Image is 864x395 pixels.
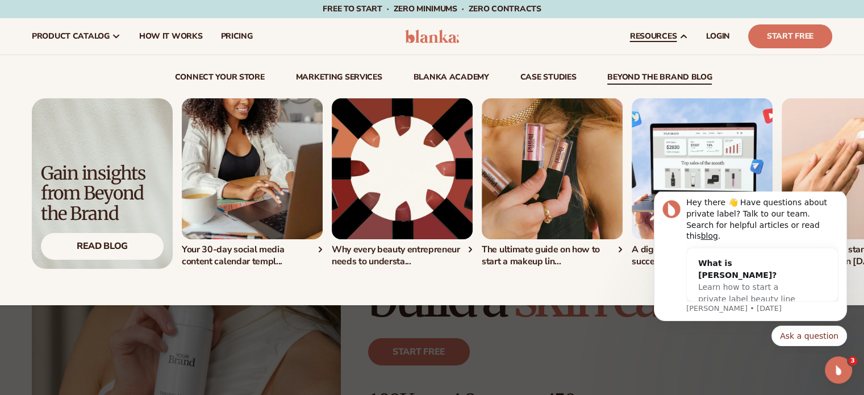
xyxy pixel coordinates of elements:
img: logo [405,30,459,43]
p: Message from Lee, sent 6d ago [49,112,202,122]
a: Start Free [748,24,832,48]
img: Shopify Image 3 [482,98,623,239]
a: connect your store [175,73,265,85]
a: How It Works [130,18,212,55]
a: pricing [211,18,261,55]
div: Hey there 👋 Have questions about private label? Talk to our team. Search for helpful articles or ... [49,6,202,50]
span: Learn how to start a private label beauty line with [PERSON_NAME] [61,91,158,124]
iframe: Intercom notifications message [637,192,864,353]
div: 1 / 5 [182,98,323,268]
img: Light background with shadow. [32,98,173,269]
div: Your 30-day social media content calendar templ... [182,244,323,268]
div: 2 / 5 [332,98,473,268]
a: Shopify Image 3 The ultimate guide on how to start a makeup lin... [482,98,623,268]
a: Light background with shadow. Gain insights from Beyond the Brand Read Blog [32,98,173,269]
img: Lipstick packaging. [332,98,473,239]
span: 3 [848,356,857,365]
iframe: Intercom live chat [825,356,852,384]
img: Shopify Image 2 [182,98,323,239]
div: The ultimate guide on how to start a makeup lin... [482,244,623,268]
a: LOGIN [697,18,739,55]
a: Lipstick packaging. Why every beauty entrepreneur needs to understa... [332,98,473,268]
a: case studies [520,73,577,85]
a: beyond the brand blog [607,73,712,85]
a: resources [621,18,697,55]
div: What is [PERSON_NAME]? [61,66,167,90]
span: resources [630,32,677,41]
a: Marketing services [296,73,382,85]
div: Message content [49,6,202,110]
span: How It Works [139,32,203,41]
div: Quick reply options [17,134,210,155]
div: 3 / 5 [482,98,623,268]
button: Quick reply: Ask a question [135,134,210,155]
a: Shopify Image 4 A digital marketing guide for a successful drop... [632,98,773,268]
a: Shopify Image 2 Your 30-day social media content calendar templ... [182,98,323,268]
a: Blanka Academy [414,73,489,85]
div: Why every beauty entrepreneur needs to understa... [332,244,473,268]
div: A digital marketing guide for a successful drop... [632,244,773,268]
span: pricing [220,32,252,41]
img: Shopify Image 4 [632,98,773,239]
div: 4 / 5 [632,98,773,268]
div: Gain insights from Beyond the Brand [41,164,164,224]
span: LOGIN [706,32,730,41]
span: product catalog [32,32,110,41]
span: Free to start · ZERO minimums · ZERO contracts [323,3,541,14]
a: blog [64,40,81,49]
div: What is [PERSON_NAME]?Learn how to start a private label beauty line with [PERSON_NAME] [50,57,178,135]
a: product catalog [23,18,130,55]
div: Read Blog [41,233,164,260]
img: Profile image for Lee [26,9,44,27]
